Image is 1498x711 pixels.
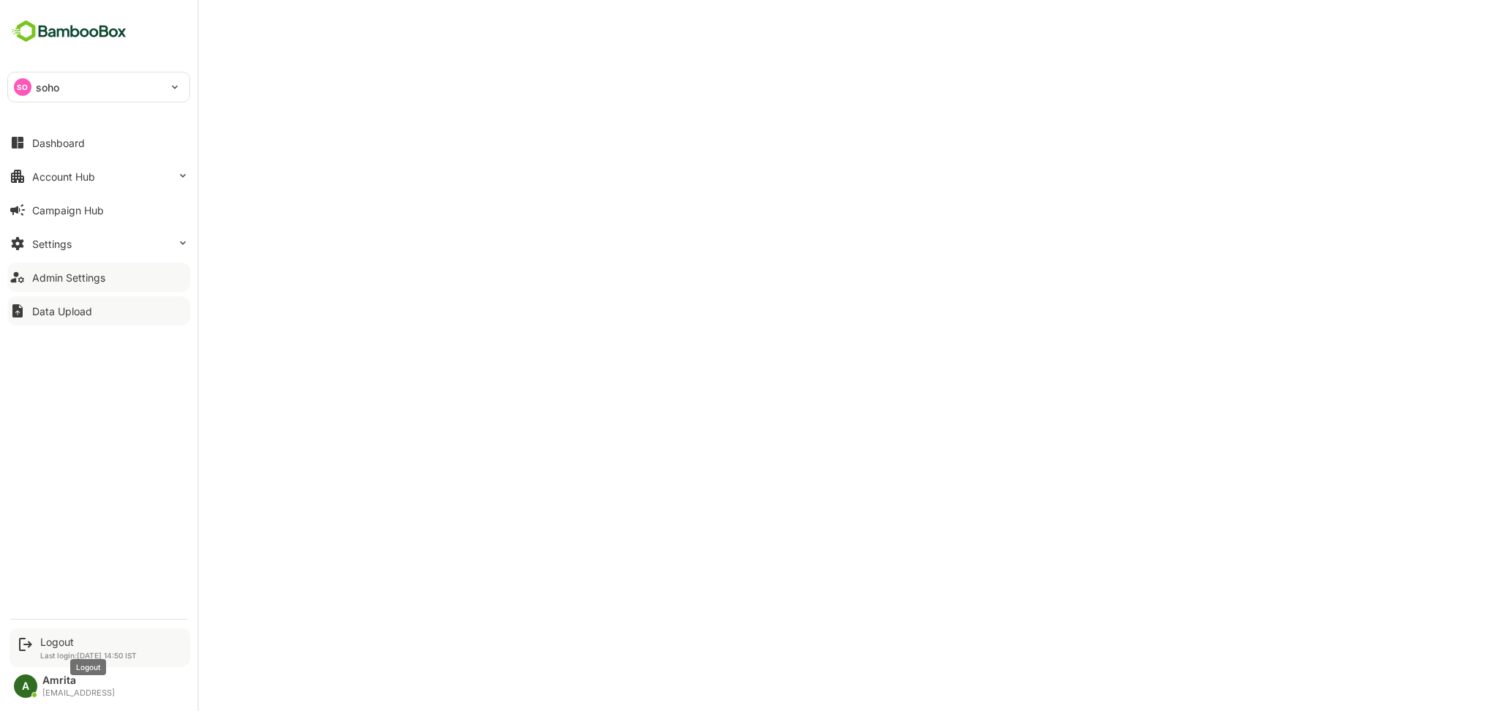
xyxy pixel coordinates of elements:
div: Amrita [42,674,115,687]
div: Campaign Hub [32,204,104,217]
div: [EMAIL_ADDRESS] [42,688,115,698]
div: Admin Settings [32,271,105,284]
div: SO [14,78,31,96]
img: BambooboxFullLogoMark.5f36c76dfaba33ec1ec1367b70bb1252.svg [7,18,131,45]
div: Settings [32,238,72,250]
button: Dashboard [7,128,190,157]
button: Admin Settings [7,263,190,292]
div: Data Upload [32,305,92,317]
button: Campaign Hub [7,195,190,225]
button: Account Hub [7,162,190,191]
div: SOsoho [8,72,189,102]
button: Settings [7,229,190,258]
div: Logout [40,636,137,648]
p: Last login: [DATE] 14:50 IST [40,651,137,660]
div: A [14,674,37,698]
div: Dashboard [32,137,85,149]
p: soho [36,80,60,95]
button: Data Upload [7,296,190,326]
div: Account Hub [32,170,95,183]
